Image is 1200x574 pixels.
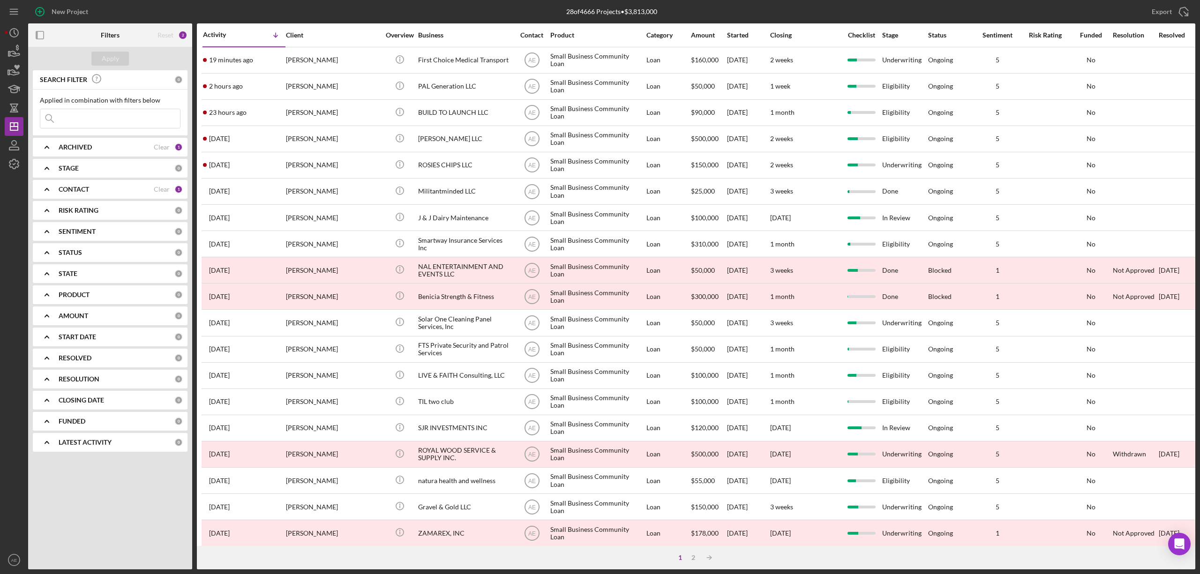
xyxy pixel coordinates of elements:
[1070,161,1112,169] div: No
[974,319,1021,327] div: 5
[418,205,512,230] div: J & J Dairy Maintenance
[882,494,927,519] div: Underwriting
[646,416,690,440] div: Loan
[770,161,793,169] time: 2 weeks
[691,31,726,39] div: Amount
[1113,31,1158,39] div: Resolution
[727,205,769,230] div: [DATE]
[59,396,104,404] b: CLOSING DATE
[418,100,512,125] div: BUILD TO LAUNCH LLC
[174,269,183,278] div: 0
[770,266,793,274] time: 3 weeks
[882,337,927,362] div: Eligibility
[528,267,535,274] text: AE
[770,108,795,116] time: 1 month
[928,477,953,485] div: Ongoing
[528,162,535,169] text: AE
[59,207,98,214] b: RISK RATING
[974,56,1021,64] div: 5
[209,161,230,169] time: 2025-08-25 15:37
[928,187,953,195] div: Ongoing
[528,57,535,64] text: AE
[550,468,644,493] div: Small Business Community Loan
[882,74,927,99] div: Eligibility
[418,48,512,73] div: First Choice Medical Transport
[928,398,953,405] div: Ongoing
[928,450,953,458] div: Ongoing
[418,389,512,414] div: TIL two club
[727,468,769,493] div: [DATE]
[1070,267,1112,274] div: No
[209,477,230,485] time: 2025-08-20 19:54
[974,240,1021,248] div: 5
[770,371,795,379] time: 1 month
[646,153,690,178] div: Loan
[157,31,173,39] div: Reset
[691,100,726,125] div: $90,000
[974,82,1021,90] div: 5
[974,109,1021,116] div: 5
[646,48,690,73] div: Loan
[528,293,535,300] text: AE
[770,134,793,142] time: 2 weeks
[727,74,769,99] div: [DATE]
[974,187,1021,195] div: 5
[770,319,793,327] time: 3 weeks
[770,214,791,222] time: [DATE]
[646,179,690,204] div: Loan
[528,110,535,116] text: AE
[882,442,927,467] div: Underwriting
[770,397,795,405] time: 1 month
[174,75,183,84] div: 0
[691,416,726,440] div: $120,000
[727,416,769,440] div: [DATE]
[528,83,535,90] text: AE
[974,161,1021,169] div: 5
[691,205,726,230] div: $100,000
[550,100,644,125] div: Small Business Community Loan
[550,31,644,39] div: Product
[59,354,91,362] b: RESOLVED
[209,503,230,511] time: 2025-08-11 22:26
[286,231,380,256] div: [PERSON_NAME]
[286,468,380,493] div: [PERSON_NAME]
[1070,109,1112,116] div: No
[418,74,512,99] div: PAL Generation LLC
[550,205,644,230] div: Small Business Community Loan
[203,31,244,38] div: Activity
[174,396,183,404] div: 0
[1070,319,1112,327] div: No
[382,31,417,39] div: Overview
[691,310,726,335] div: $50,000
[286,310,380,335] div: [PERSON_NAME]
[286,205,380,230] div: [PERSON_NAME]
[286,153,380,178] div: [PERSON_NAME]
[882,100,927,125] div: Eligibility
[882,416,927,440] div: In Review
[1113,450,1146,458] div: Withdrawn
[550,363,644,388] div: Small Business Community Loan
[528,399,535,405] text: AE
[1070,345,1112,353] div: No
[550,310,644,335] div: Small Business Community Loan
[418,494,512,519] div: Gravel & Gold LLC
[882,310,927,335] div: Underwriting
[550,416,644,440] div: Small Business Community Loan
[770,503,793,511] time: 3 weeks
[174,354,183,362] div: 0
[928,56,953,64] div: Ongoing
[770,424,791,432] time: [DATE]
[418,468,512,493] div: natura health and wellness
[1113,267,1155,274] div: Not Approved
[646,494,690,519] div: Loan
[174,438,183,447] div: 0
[1142,2,1195,21] button: Export
[770,82,790,90] time: 1 week
[286,284,380,309] div: [PERSON_NAME]
[727,363,769,388] div: [DATE]
[1070,477,1112,485] div: No
[1070,293,1112,300] div: No
[928,319,953,327] div: Ongoing
[209,293,230,300] time: 2025-08-22 21:46
[286,127,380,151] div: [PERSON_NAME]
